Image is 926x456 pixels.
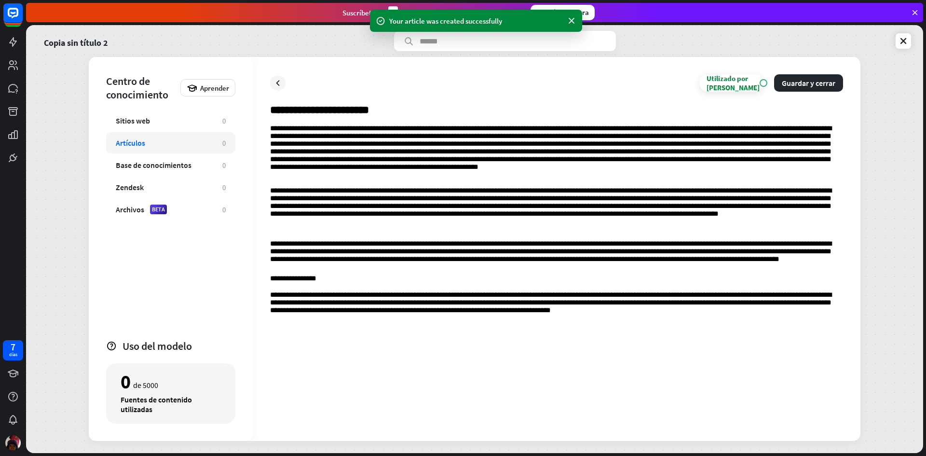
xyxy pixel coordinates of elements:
button: Abrir el widget de chat LiveChat [8,4,37,33]
font: Suscríbete ahora [536,8,589,17]
font: 7 [11,341,15,353]
div: Your article was created successfully [389,16,563,26]
a: 7 días [3,340,23,360]
font: días para obtener tu primer mes por $1 [402,8,523,17]
font: 3 [391,8,395,17]
font: días [9,351,17,358]
font: Suscríbete en [342,8,384,17]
